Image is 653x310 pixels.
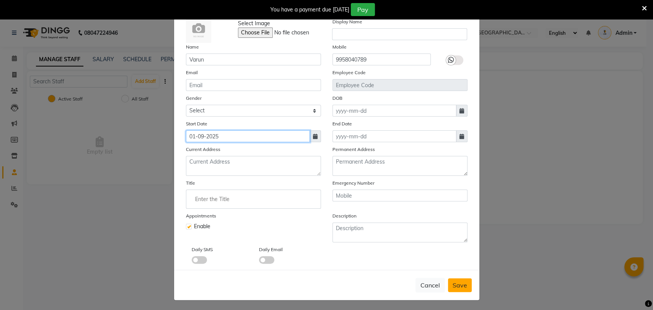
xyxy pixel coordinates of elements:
label: Daily Email [259,246,283,253]
label: Mobile [332,44,347,50]
input: Mobile [332,54,431,65]
input: yyyy-mm-dd [186,130,310,142]
label: Permanent Address [332,146,375,153]
span: Save [453,281,467,289]
input: Email [186,79,321,91]
label: Gender [186,95,202,102]
input: Enter the Title [189,192,318,207]
label: DOB [332,95,342,102]
input: Select Image [238,28,342,38]
input: yyyy-mm-dd [332,105,456,117]
img: Cinque Terre [186,18,211,43]
button: Cancel [415,278,445,292]
label: Display Name [332,18,362,25]
input: Name [186,54,321,65]
div: You have a payment due [DATE] [270,6,349,14]
label: Current Address [186,146,220,153]
span: Select Image [238,19,270,28]
label: Start Date [186,120,207,127]
span: Enable [194,222,210,230]
input: Mobile [332,190,467,201]
label: Appointments [186,213,216,219]
label: Employee Code [332,69,366,76]
label: Email [186,69,198,76]
label: Title [186,180,195,187]
label: Name [186,44,199,50]
input: yyyy-mm-dd [332,130,456,142]
button: Pay [351,3,375,16]
button: Save [448,278,472,292]
label: Emergency Number [332,180,375,187]
label: Daily SMS [192,246,213,253]
input: Employee Code [332,79,467,91]
label: End Date [332,120,352,127]
label: Description [332,213,357,219]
